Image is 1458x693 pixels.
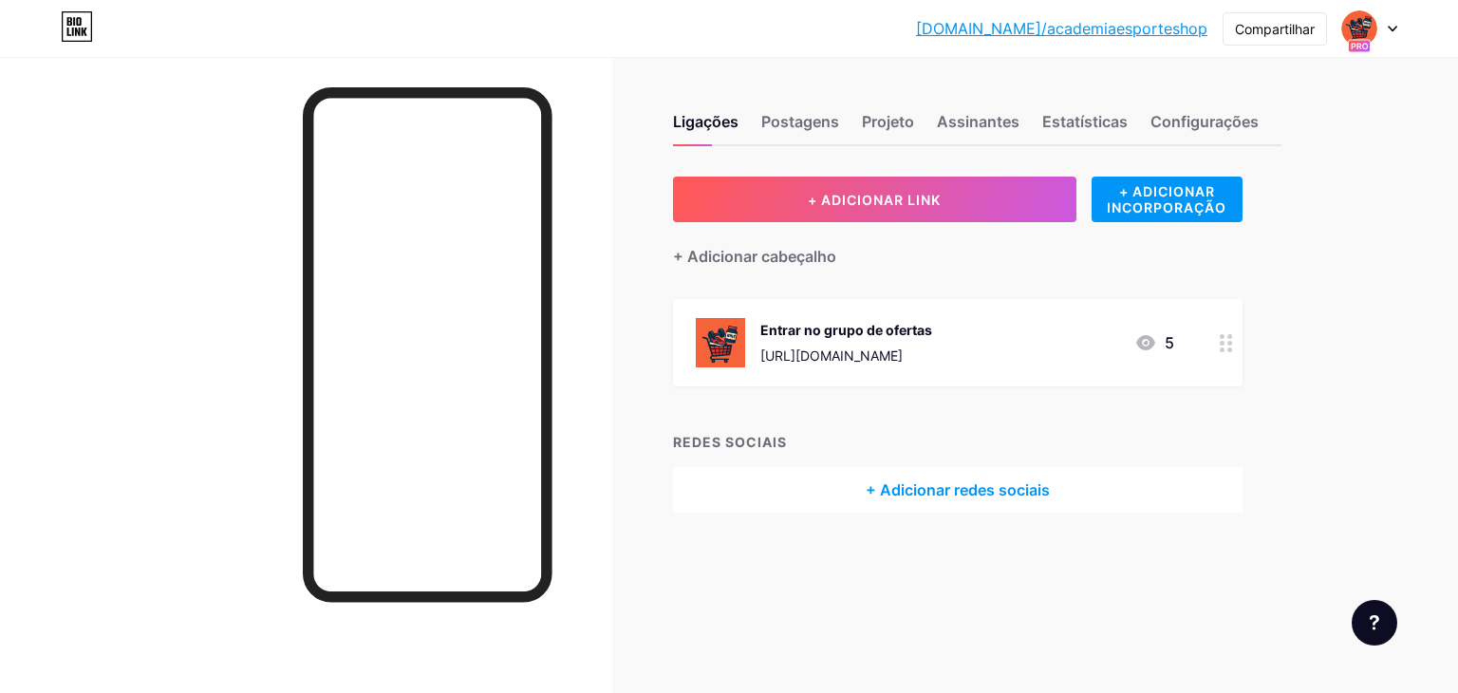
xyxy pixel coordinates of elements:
img: Entrar no grupo de ofertas [696,318,745,367]
font: + ADICIONAR INCORPORAÇÃO [1107,183,1226,215]
font: Configurações [1150,112,1259,131]
font: REDES SOCIAIS [673,434,787,450]
img: academiaesporteshop [1341,10,1377,47]
font: [URL][DOMAIN_NAME] [760,347,903,364]
font: + Adicionar cabeçalho [673,247,836,266]
font: Projeto [862,112,914,131]
font: + Adicionar redes sociais [866,480,1050,499]
font: Postagens [761,112,839,131]
font: [DOMAIN_NAME]/academiaesporteshop [916,19,1207,38]
font: + ADICIONAR LINK [808,192,941,208]
font: 5 [1165,333,1174,352]
button: + ADICIONAR LINK [673,177,1076,222]
font: Estatísticas [1042,112,1128,131]
font: Compartilhar [1235,21,1315,37]
a: [DOMAIN_NAME]/academiaesporteshop [916,17,1207,40]
font: Entrar no grupo de ofertas [760,322,932,338]
font: Ligações [673,112,738,131]
font: Assinantes [937,112,1019,131]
